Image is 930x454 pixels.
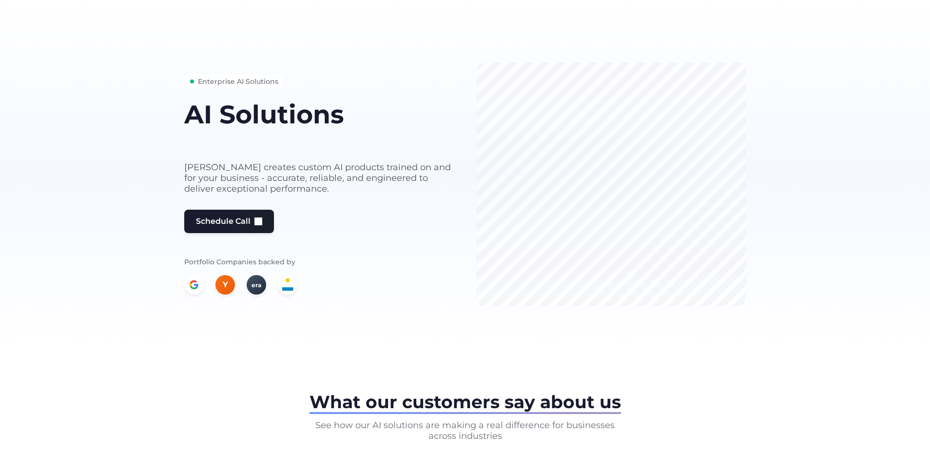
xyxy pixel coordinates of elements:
p: [PERSON_NAME] creates custom AI products trained on and for your business - accurate, reliable, a... [184,162,453,194]
p: Portfolio Companies backed by [184,257,453,267]
span: Enterprise AI Solutions [198,76,278,87]
button: Schedule Call [184,210,274,233]
span: What our customers say about us [310,391,621,413]
div: era [247,275,266,295]
h2: built for your business needs [184,132,453,150]
p: See how our AI solutions are making a real difference for businesses across industries [309,420,621,441]
div: Y [215,275,235,295]
h1: AI Solutions [184,100,453,128]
